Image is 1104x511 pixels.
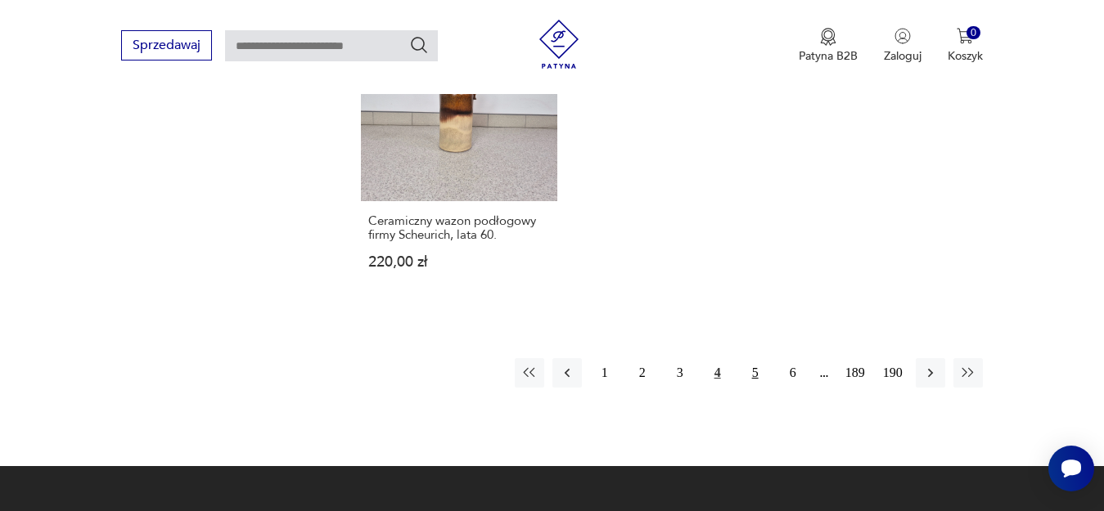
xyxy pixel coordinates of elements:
button: 190 [878,358,908,388]
button: 3 [665,358,695,388]
img: Ikona medalu [820,28,836,46]
button: 1 [590,358,620,388]
button: Patyna B2B [799,28,858,64]
button: 4 [703,358,732,388]
p: Zaloguj [884,48,922,64]
button: Sprzedawaj [121,30,212,61]
button: Zaloguj [884,28,922,64]
h3: Ceramiczny wazon podłogowy firmy Scheurich, lata 60. [368,214,550,242]
button: 2 [628,358,657,388]
a: Ceramiczny wazon podłogowy firmy Scheurich, lata 60.Ceramiczny wazon podłogowy firmy Scheurich, l... [361,5,557,301]
a: Sprzedawaj [121,41,212,52]
p: Patyna B2B [799,48,858,64]
p: 220,00 zł [368,255,550,269]
img: Ikona koszyka [957,28,973,44]
div: 0 [967,26,980,40]
button: 5 [741,358,770,388]
button: Szukaj [409,35,429,55]
button: 0Koszyk [948,28,983,64]
button: 189 [840,358,870,388]
img: Ikonka użytkownika [894,28,911,44]
iframe: Smartsupp widget button [1048,446,1094,491]
p: Koszyk [948,48,983,64]
button: 6 [778,358,808,388]
img: Patyna - sklep z meblami i dekoracjami vintage [534,20,584,69]
a: Ikona medaluPatyna B2B [799,28,858,64]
